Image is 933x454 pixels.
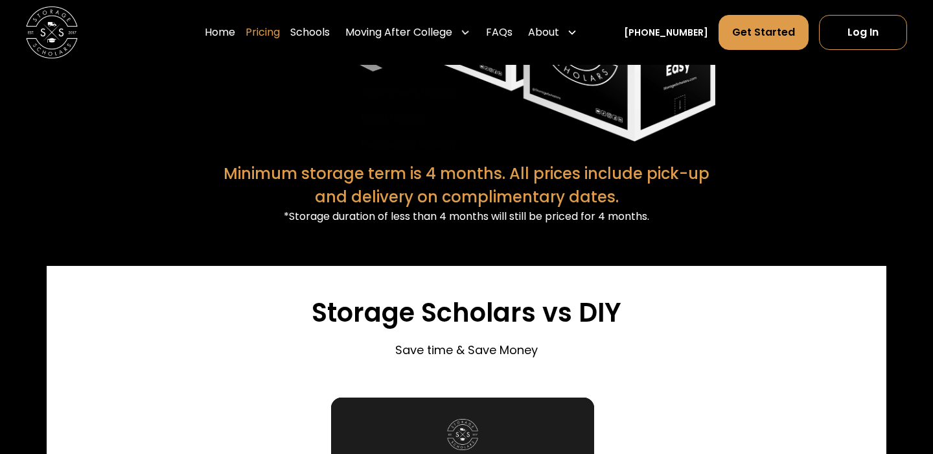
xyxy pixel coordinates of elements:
div: *Storage duration of less than 4 months will still be priced for 4 months. [218,209,715,224]
a: Get a Quote [345,158,473,184]
div: Minimum storage term is 4 months. All prices include pick-up and delivery on complimentary dates. [218,162,715,209]
a: [PHONE_NUMBER] [624,26,708,40]
img: Storage Scholars logo. [447,419,478,450]
a: Local Moving [345,106,473,132]
a: Get Started [719,15,809,50]
a: FAQs [486,14,513,51]
div: About [528,25,559,40]
div: About [523,14,582,51]
a: Schools [290,14,330,51]
a: Residential Moving [345,132,473,158]
div: Moving After College [345,25,452,40]
a: Pricing [246,14,280,51]
a: Log In [819,15,907,50]
nav: Moving After College [340,75,478,189]
div: Moving After College [340,14,476,51]
a: Apartment Moving [345,80,473,106]
a: Home [205,14,235,51]
p: Save time & Save Money [395,341,538,359]
h3: Storage Scholars vs DIY [312,297,621,328]
img: Storage Scholars main logo [26,6,78,58]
